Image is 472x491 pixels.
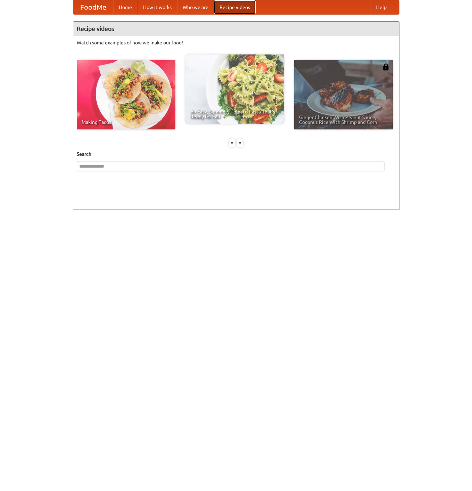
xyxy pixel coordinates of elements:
a: Help [371,0,392,14]
div: « [229,138,235,147]
a: An Easy, Summery Tomato Pasta That's Ready for Fall [185,54,284,124]
h4: Recipe videos [73,22,399,36]
a: Making Tacos [77,60,175,129]
img: 483408.png [382,64,389,70]
span: An Easy, Summery Tomato Pasta That's Ready for Fall [190,109,279,119]
span: Making Tacos [82,120,171,125]
h5: Search [77,151,396,158]
a: FoodMe [73,0,113,14]
a: Home [113,0,138,14]
a: Who we are [177,0,214,14]
a: Recipe videos [214,0,256,14]
a: How it works [138,0,177,14]
p: Watch some examples of how we make our food! [77,39,396,46]
div: » [237,138,243,147]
